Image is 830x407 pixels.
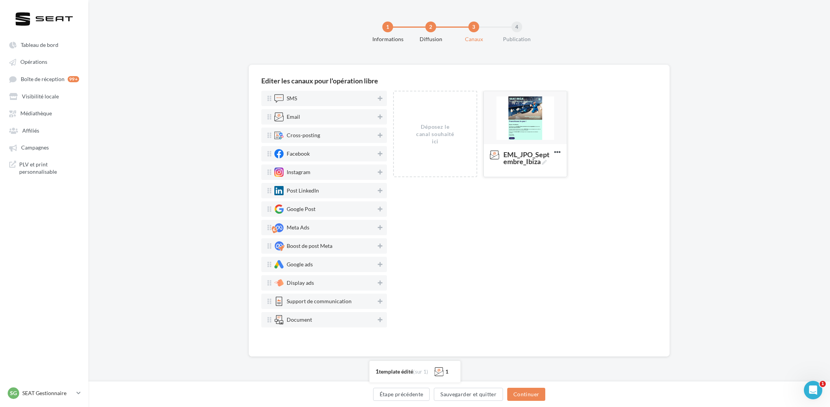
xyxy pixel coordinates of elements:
[287,169,310,175] div: Instagram
[287,114,300,120] div: Email
[287,299,352,304] div: Support de communication
[287,225,309,230] div: Meta Ads
[413,369,428,375] span: (sur 1)
[373,388,430,401] button: Étape précédente
[415,123,456,145] div: Déposez le canal souhaité ici
[287,96,297,101] div: SMS
[287,188,319,193] div: Post LinkedIn
[20,110,52,117] span: Médiathèque
[287,262,313,267] div: Google ads
[5,72,84,86] a: Boîte de réception 99+
[10,389,17,397] span: SG
[19,161,79,176] span: PLV et print personnalisable
[375,367,379,375] span: 1
[382,22,393,32] div: 1
[261,77,378,84] div: Editer les canaux pour l'opération libre
[22,127,39,134] span: Affiliés
[5,106,84,120] a: Médiathèque
[22,389,73,397] p: SEAT Gestionnaire
[379,368,413,375] span: template édité
[363,35,412,43] div: Informations
[287,206,315,212] div: Google Post
[434,388,503,401] button: Sauvegarder et quitter
[287,243,332,249] div: Boost de post Meta
[22,93,59,100] span: Visibilité locale
[5,123,84,137] a: Affiliés
[68,76,79,82] div: 99+
[468,22,479,32] div: 3
[21,42,58,48] span: Tableau de bord
[287,280,314,286] div: Display ads
[511,22,522,32] div: 4
[287,317,312,322] div: Document
[21,145,49,151] span: Campagnes
[804,381,822,399] iframe: Intercom live chat
[5,158,84,179] a: PLV et print personnalisable
[820,381,826,387] span: 1
[445,368,448,375] div: 1
[492,35,541,43] div: Publication
[5,140,84,154] a: Campagnes
[406,35,455,43] div: Diffusion
[21,76,65,82] span: Boîte de réception
[6,386,82,400] a: SG SEAT Gestionnaire
[5,55,84,68] a: Opérations
[20,59,47,65] span: Opérations
[490,151,554,159] span: EML_JPO_Septembre_Ibiza
[5,38,84,51] a: Tableau de bord
[425,22,436,32] div: 2
[287,133,320,138] div: Cross-posting
[5,89,84,103] a: Visibilité locale
[503,151,551,165] span: EML_JPO_Septembre_Ibiza
[507,388,545,401] button: Continuer
[287,151,310,156] div: Facebook
[449,35,498,43] div: Canaux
